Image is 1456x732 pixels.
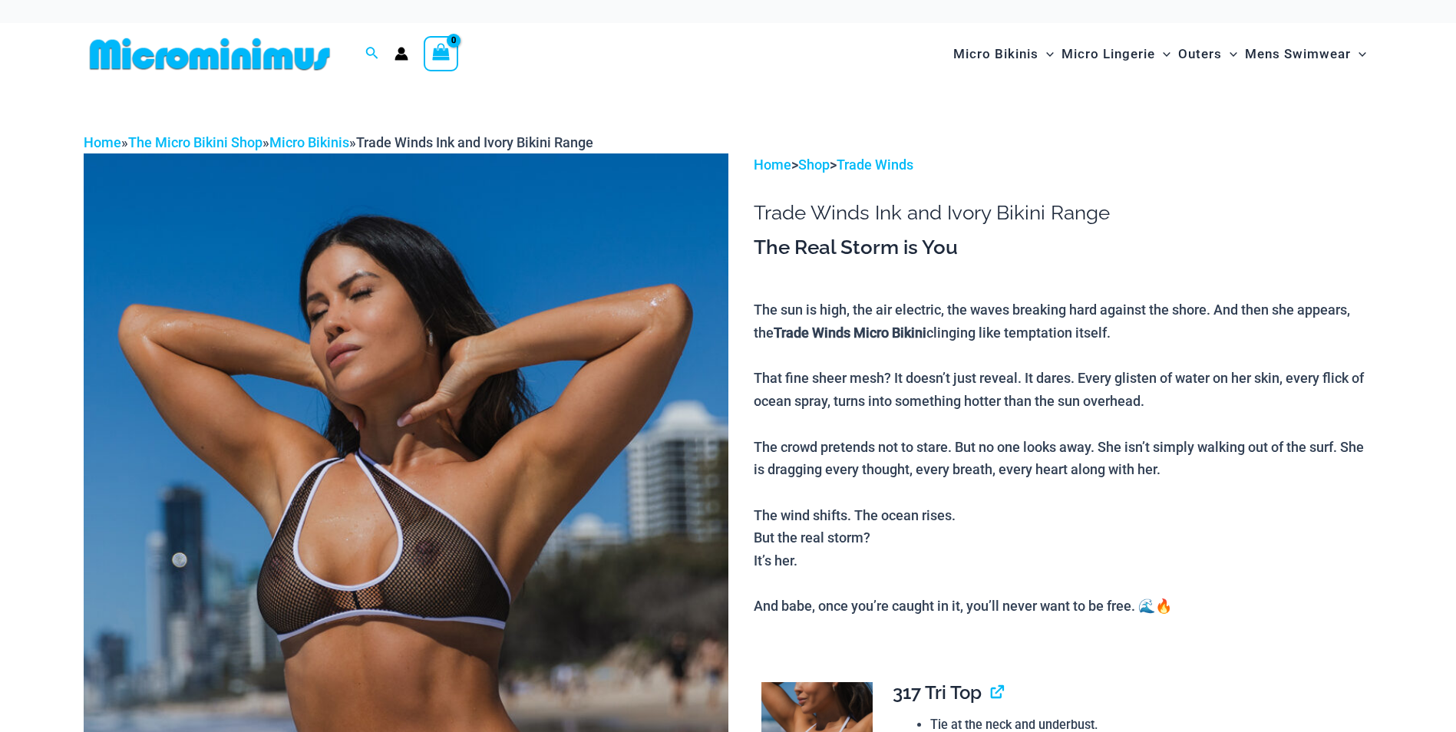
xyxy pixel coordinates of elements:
[424,36,459,71] a: View Shopping Cart, empty
[269,134,349,150] a: Micro Bikinis
[1058,31,1174,77] a: Micro LingerieMenu ToggleMenu Toggle
[84,134,121,150] a: Home
[1174,31,1241,77] a: OutersMenu ToggleMenu Toggle
[893,681,982,704] span: 317 Tri Top
[1061,35,1155,74] span: Micro Lingerie
[356,134,593,150] span: Trade Winds Ink and Ivory Bikini Range
[128,134,262,150] a: The Micro Bikini Shop
[754,298,1372,618] p: The sun is high, the air electric, the waves breaking hard against the shore. And then she appear...
[1155,35,1170,74] span: Menu Toggle
[1222,35,1237,74] span: Menu Toggle
[365,45,379,64] a: Search icon link
[1351,35,1366,74] span: Menu Toggle
[953,35,1038,74] span: Micro Bikinis
[754,157,791,173] a: Home
[1178,35,1222,74] span: Outers
[947,28,1373,80] nav: Site Navigation
[754,201,1372,225] h1: Trade Winds Ink and Ivory Bikini Range
[1038,35,1054,74] span: Menu Toggle
[395,47,408,61] a: Account icon link
[949,31,1058,77] a: Micro BikinisMenu ToggleMenu Toggle
[754,235,1372,261] h3: The Real Storm is You
[84,37,336,71] img: MM SHOP LOGO FLAT
[798,157,830,173] a: Shop
[1241,31,1370,77] a: Mens SwimwearMenu ToggleMenu Toggle
[754,153,1372,176] p: > >
[774,325,926,341] b: Trade Winds Micro Bikini
[837,157,913,173] a: Trade Winds
[1245,35,1351,74] span: Mens Swimwear
[84,134,593,150] span: » » »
